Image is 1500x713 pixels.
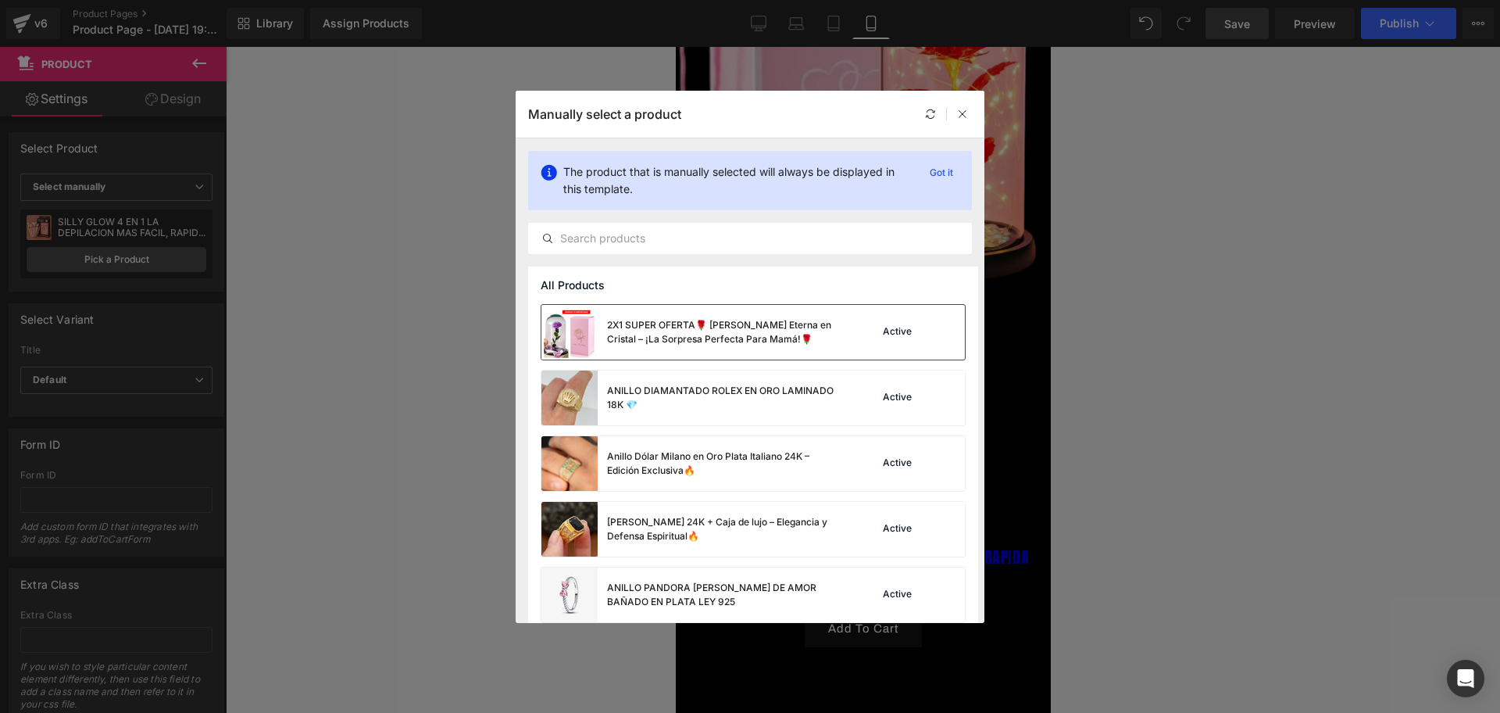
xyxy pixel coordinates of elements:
div: Open Intercom Messenger [1447,660,1484,697]
img: product-img [541,436,598,491]
div: Active [880,326,915,339]
div: [PERSON_NAME] 24K + Caja de lujo – Elegancia y Defensa Espiritual🔥 [607,515,841,543]
p: Got it [923,163,959,182]
div: 2X1 SUPER OFERTA🌹 [PERSON_NAME] Eterna en Cristal – ¡La Sorpresa Perfecta Para Mamá!🌹 [607,318,841,346]
img: product-img [541,371,598,425]
div: Active [880,589,915,601]
img: SILLY GLOW 4 EN 1 LA DEPILACION MAS FACIL, RAPIDA Y SIN DOLOR 🌸. [87,299,288,501]
span: $159,980.00 [115,546,188,559]
input: Search products [529,229,971,248]
div: All Products [528,267,978,304]
div: Active [880,392,915,404]
p: Manually select a product [528,106,681,122]
div: ANILLO PANDORA [PERSON_NAME] DE AMOR BAÑADO EN PLATA LEY 925 [607,581,841,609]
img: product-img [541,568,598,622]
img: product-img [541,305,598,360]
a: SILLY GLOW 4 EN 1 LA DEPILACION MAS FACIL, RAPIDA Y SIN DOLOR 🌸. [20,501,355,539]
img: product-img [541,502,598,557]
div: ANILLO DIAMANTADO ROLEX EN ORO LAMINADO 18K 💎 [607,384,841,412]
p: The product that is manually selected will always be displayed in this template. [563,163,911,198]
button: Add To Cart [129,564,246,600]
div: Active [880,457,915,470]
div: Anillo Dólar Milano en Oro Plata Italiano 24K – Edición Exclusiva🔥 [607,450,841,478]
div: Active [880,523,915,536]
span: $79,990.00 [195,543,260,564]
